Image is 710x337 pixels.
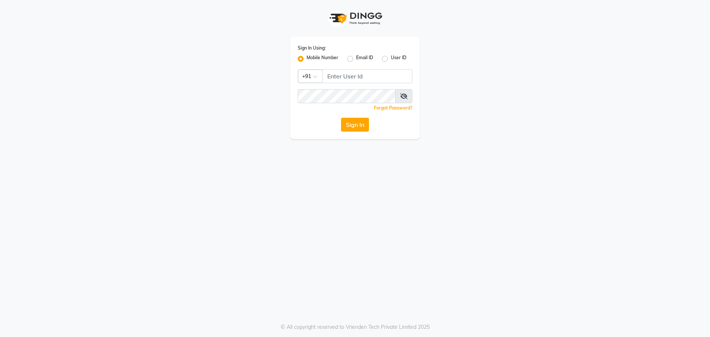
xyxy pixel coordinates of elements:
input: Username [322,69,412,83]
label: Mobile Number [307,54,338,63]
img: logo1.svg [325,7,385,29]
a: Forgot Password? [374,105,412,111]
label: Sign In Using: [298,45,326,51]
label: User ID [391,54,406,63]
button: Sign In [341,118,369,132]
input: Username [298,89,396,103]
label: Email ID [356,54,373,63]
